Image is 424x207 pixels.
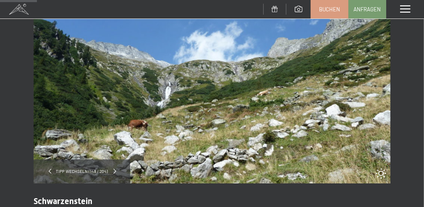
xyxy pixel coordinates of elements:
[354,5,381,13] span: Anfragen
[311,0,348,18] a: Buchen
[349,0,386,18] a: Anfragen
[52,168,112,174] span: Tipp wechseln (148 / 204)
[34,196,92,206] span: Schwarzenstein
[319,5,340,13] span: Buchen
